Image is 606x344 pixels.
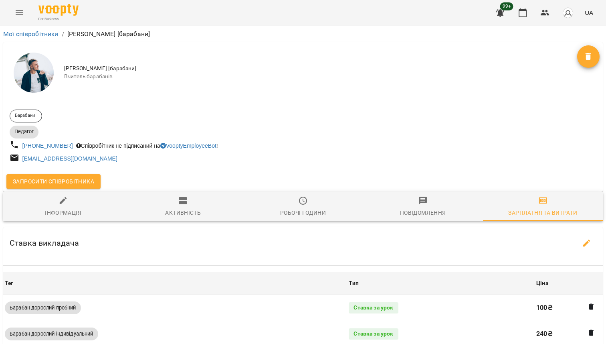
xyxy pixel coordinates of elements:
[38,4,79,16] img: Voopty Logo
[22,155,117,162] a: [EMAIL_ADDRESS][DOMAIN_NAME]
[22,142,73,149] a: [PHONE_NUMBER]
[5,330,98,338] span: Барабан дорослий індивідуальний
[586,301,596,312] button: Видалити
[13,177,94,186] span: Запросити співробітника
[64,73,577,81] span: Вчитель барабанів
[347,272,535,295] th: Тип
[535,272,603,295] th: Ціна
[349,328,398,340] div: Ставка за урок
[400,208,446,218] div: Повідомлення
[15,112,35,119] p: Барабани
[38,16,79,22] span: For Business
[3,30,59,38] a: Мої співробітники
[3,272,347,295] th: Тег
[6,174,101,189] button: Запросити співробітника
[45,208,81,218] div: Інформація
[62,29,64,39] li: /
[508,208,577,218] div: Зарплатня та Витрати
[64,65,577,73] span: [PERSON_NAME] [барабани]
[280,208,326,218] div: Робочі години
[10,128,38,135] span: Педагог
[75,140,220,151] div: Співробітник не підписаний на !
[10,3,29,22] button: Menu
[160,142,216,149] a: VooptyEmployeeBot
[3,29,603,39] nav: breadcrumb
[562,7,574,18] img: avatar_s.png
[349,302,398,313] div: Ставка за урок
[67,29,150,39] p: [PERSON_NAME] [барабани]
[577,45,600,68] button: Видалити
[165,208,201,218] div: Активність
[536,303,601,313] p: 100 ₴
[10,237,79,249] h6: Ставка викладача
[585,8,593,17] span: UA
[500,2,513,10] span: 99+
[582,5,596,20] button: UA
[536,329,601,339] p: 240 ₴
[586,328,596,338] button: Видалити
[5,304,81,311] span: Барабан дорослий пробний
[14,53,54,93] img: Євген [барабани]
